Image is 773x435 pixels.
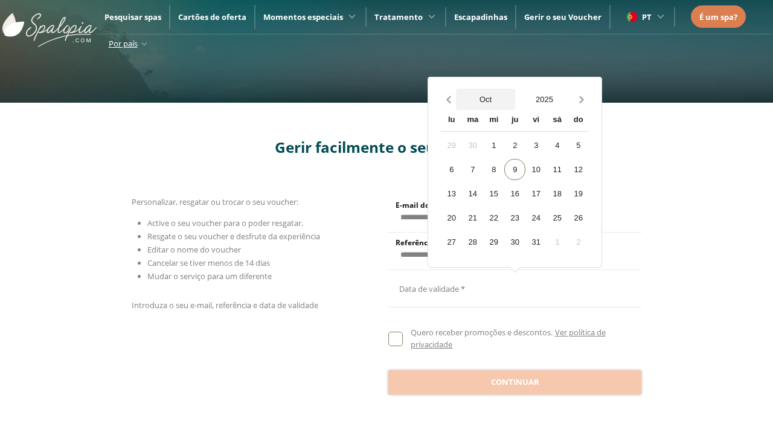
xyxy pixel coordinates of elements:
div: 18 [547,183,568,204]
div: 2 [504,135,525,156]
div: 6 [441,159,462,180]
div: 12 [568,159,589,180]
div: Calendar wrapper [441,110,589,253]
div: 22 [483,207,504,228]
div: 1 [483,135,504,156]
div: 24 [525,207,547,228]
div: 5 [568,135,589,156]
div: 28 [462,231,483,253]
span: Active o seu voucher para o poder resgatar. [147,217,303,228]
div: lu [441,110,462,131]
span: Introduza o seu e-mail, referência e data de validade [132,300,318,311]
span: Resgate o seu voucher e desfrute da experiência [147,231,320,242]
div: 23 [504,207,525,228]
button: Next month [574,89,589,110]
div: 19 [568,183,589,204]
div: 7 [462,159,483,180]
div: 16 [504,183,525,204]
div: vi [525,110,547,131]
button: Open years overlay [515,89,574,110]
div: 2 [568,231,589,253]
div: 30 [462,135,483,156]
a: Ver política de privacidade [411,327,605,350]
a: É um spa? [699,10,737,24]
span: Mudar o serviço para um diferente [147,271,272,282]
div: Calendar days [441,135,589,253]
div: 11 [547,159,568,180]
div: 17 [525,183,547,204]
div: 30 [504,231,525,253]
span: Gerir facilmente o seu voucher [275,137,499,157]
div: 20 [441,207,462,228]
div: 21 [462,207,483,228]
div: 4 [547,135,568,156]
div: sá [547,110,568,131]
button: Continuar [388,370,641,395]
div: 1 [547,231,568,253]
button: Previous month [441,89,456,110]
span: Quero receber promoções e descontos. [411,327,553,338]
div: ma [462,110,483,131]
button: Open months overlay [456,89,515,110]
div: 29 [483,231,504,253]
a: Cartões de oferta [178,11,246,22]
div: 25 [547,207,568,228]
div: mi [483,110,504,131]
span: Editar o nome do voucher [147,244,241,255]
a: Pesquisar spas [104,11,161,22]
div: 29 [441,135,462,156]
div: 14 [462,183,483,204]
a: Escapadinhas [454,11,507,22]
span: Cancelar se tiver menos de 14 dias [147,257,270,268]
img: ImgLogoSpalopia.BvClDcEz.svg [2,1,97,47]
a: Gerir o seu Voucher [524,11,601,22]
div: do [568,110,589,131]
div: 15 [483,183,504,204]
div: ju [504,110,525,131]
span: Por país [109,38,138,49]
div: 31 [525,231,547,253]
div: 9 [504,159,525,180]
span: Personalizar, resgatar ou trocar o seu voucher: [132,196,298,207]
span: É um spa? [699,11,737,22]
span: Continuar [491,376,539,388]
div: 8 [483,159,504,180]
div: 13 [441,183,462,204]
div: 27 [441,231,462,253]
div: 26 [568,207,589,228]
div: 10 [525,159,547,180]
div: 3 [525,135,547,156]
